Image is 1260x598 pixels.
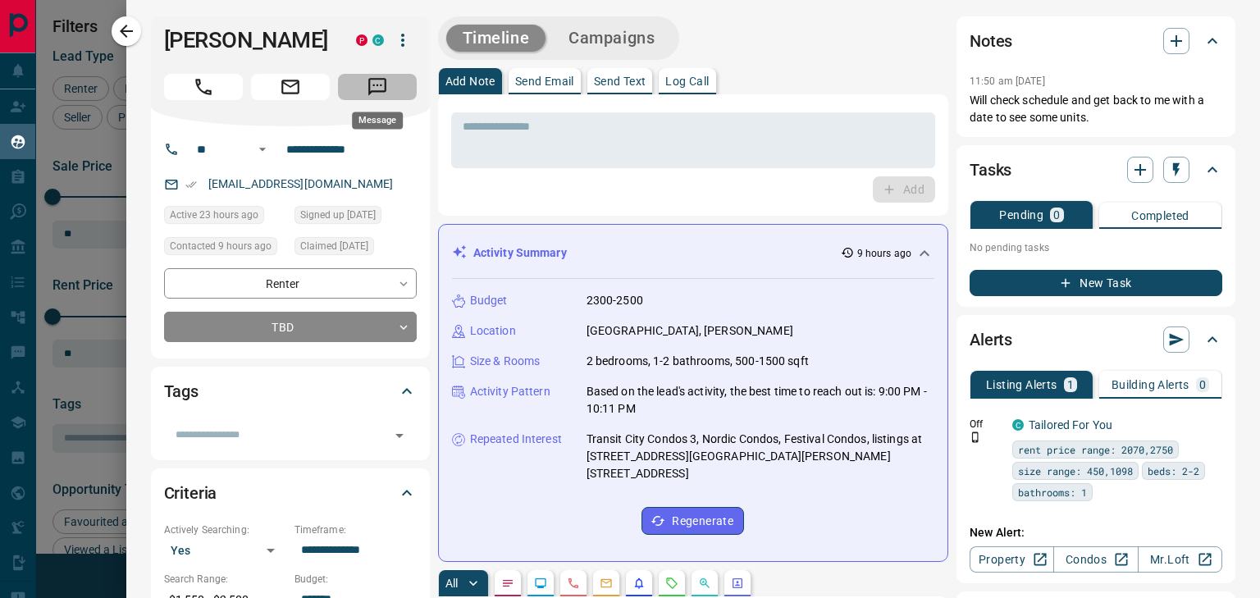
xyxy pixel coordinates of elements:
[1029,418,1112,431] a: Tailored For You
[294,523,417,537] p: Timeframe:
[594,75,646,87] p: Send Text
[587,431,934,482] p: Transit City Condos 3, Nordic Condos, Festival Condos, listings at [STREET_ADDRESS][GEOGRAPHIC_DA...
[986,379,1057,390] p: Listing Alerts
[164,537,286,564] div: Yes
[164,523,286,537] p: Actively Searching:
[164,480,217,506] h2: Criteria
[300,207,376,223] span: Signed up [DATE]
[164,372,417,411] div: Tags
[1131,210,1189,221] p: Completed
[587,322,793,340] p: [GEOGRAPHIC_DATA], [PERSON_NAME]
[501,577,514,590] svg: Notes
[445,75,495,87] p: Add Note
[731,577,744,590] svg: Agent Actions
[1018,463,1133,479] span: size range: 450,1098
[356,34,367,46] div: property.ca
[999,209,1043,221] p: Pending
[970,431,981,443] svg: Push Notification Only
[470,431,562,448] p: Repeated Interest
[470,353,541,370] p: Size & Rooms
[970,157,1011,183] h2: Tasks
[552,25,671,52] button: Campaigns
[1053,546,1138,573] a: Condos
[1018,484,1087,500] span: bathrooms: 1
[587,292,643,309] p: 2300-2500
[970,235,1222,260] p: No pending tasks
[857,246,911,261] p: 9 hours ago
[164,473,417,513] div: Criteria
[294,206,417,229] div: Mon Jul 14 2025
[372,34,384,46] div: condos.ca
[208,177,394,190] a: [EMAIL_ADDRESS][DOMAIN_NAME]
[970,326,1012,353] h2: Alerts
[587,353,809,370] p: 2 bedrooms, 1-2 bathrooms, 500-1500 sqft
[1018,441,1173,458] span: rent price range: 2070,2750
[164,378,199,404] h2: Tags
[446,25,546,52] button: Timeline
[164,572,286,587] p: Search Range:
[970,417,1002,431] p: Off
[1112,379,1189,390] p: Building Alerts
[567,577,580,590] svg: Calls
[164,74,243,100] span: Call
[665,75,709,87] p: Log Call
[470,292,508,309] p: Budget
[1148,463,1199,479] span: beds: 2-2
[970,28,1012,54] h2: Notes
[1199,379,1206,390] p: 0
[970,524,1222,541] p: New Alert:
[164,268,417,299] div: Renter
[164,312,417,342] div: TBD
[600,577,613,590] svg: Emails
[970,270,1222,296] button: New Task
[470,322,516,340] p: Location
[164,27,331,53] h1: [PERSON_NAME]
[515,75,574,87] p: Send Email
[170,207,258,223] span: Active 23 hours ago
[164,206,286,229] div: Mon Aug 11 2025
[253,139,272,159] button: Open
[970,21,1222,61] div: Notes
[970,546,1054,573] a: Property
[473,244,567,262] p: Activity Summary
[170,238,272,254] span: Contacted 9 hours ago
[294,572,417,587] p: Budget:
[665,577,678,590] svg: Requests
[452,238,934,268] div: Activity Summary9 hours ago
[251,74,330,100] span: Email
[1138,546,1222,573] a: Mr.Loft
[1053,209,1060,221] p: 0
[470,383,550,400] p: Activity Pattern
[632,577,646,590] svg: Listing Alerts
[534,577,547,590] svg: Lead Browsing Activity
[641,507,744,535] button: Regenerate
[970,150,1222,189] div: Tasks
[352,112,403,129] div: Message
[698,577,711,590] svg: Opportunities
[587,383,934,418] p: Based on the lead's activity, the best time to reach out is: 9:00 PM - 10:11 PM
[294,237,417,260] div: Wed Jul 16 2025
[164,237,286,260] div: Tue Aug 12 2025
[1012,419,1024,431] div: condos.ca
[1067,379,1074,390] p: 1
[445,577,459,589] p: All
[185,179,197,190] svg: Email Verified
[970,92,1222,126] p: Will check schedule and get back to me with a date to see some units.
[388,424,411,447] button: Open
[970,75,1045,87] p: 11:50 am [DATE]
[338,74,417,100] span: Message
[970,320,1222,359] div: Alerts
[300,238,368,254] span: Claimed [DATE]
